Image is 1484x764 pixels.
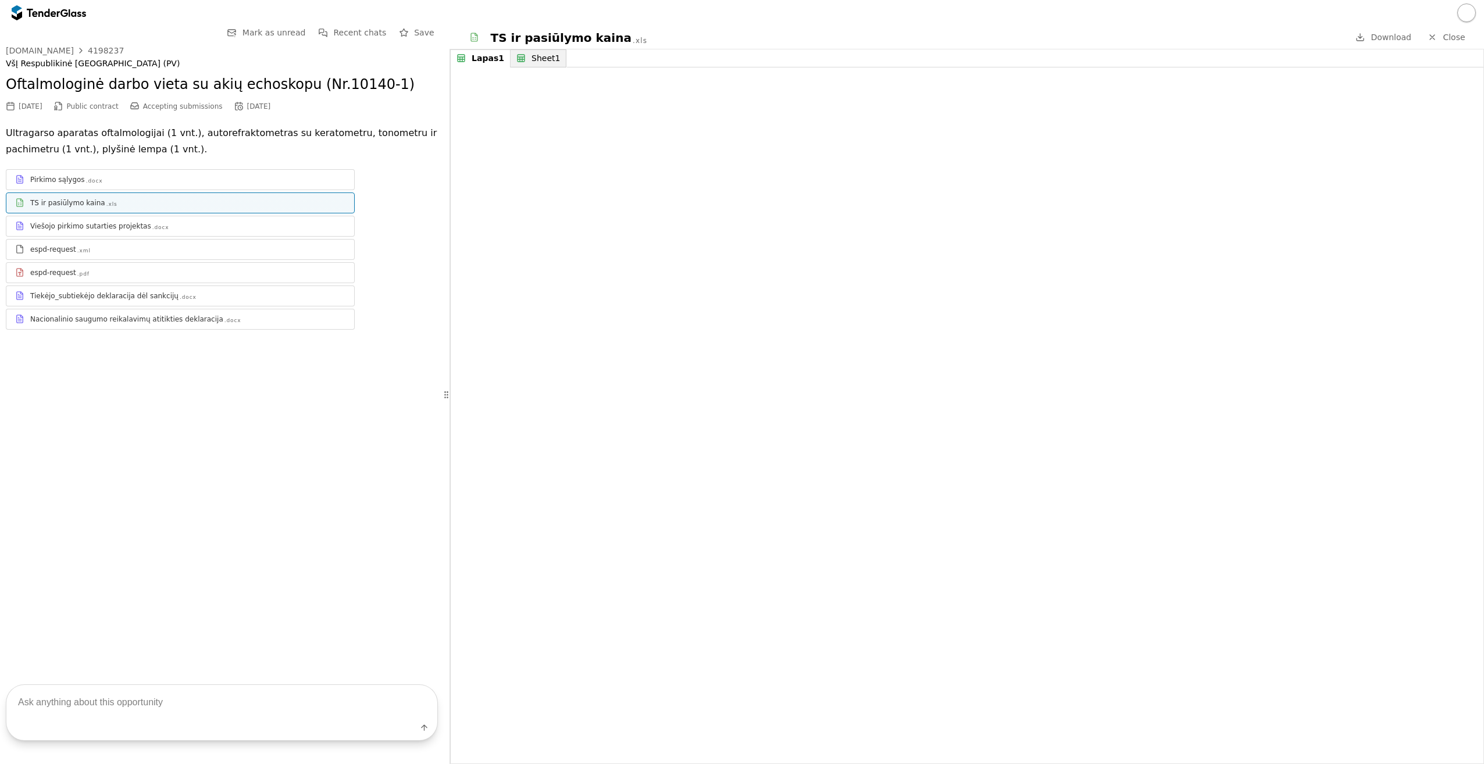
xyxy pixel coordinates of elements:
[472,53,504,63] div: Lapas1
[1421,30,1472,45] a: Close
[152,224,169,231] div: .docx
[531,53,560,63] div: Sheet1
[247,102,271,110] div: [DATE]
[6,309,355,330] a: Nacionalinio saugumo reikalavimų atitikties deklaracija.docx
[30,198,105,208] div: TS ir pasiūlymo kaina
[88,47,124,55] div: 4198237
[315,26,390,40] button: Recent chats
[1371,33,1411,42] span: Download
[6,59,438,69] div: VšĮ Respublikinė [GEOGRAPHIC_DATA] (PV)
[77,247,91,255] div: .xml
[30,245,76,254] div: espd-request
[6,192,355,213] a: TS ir pasiūlymo kaina.xls
[106,201,117,208] div: .xls
[224,26,309,40] button: Mark as unread
[6,169,355,190] a: Pirkimo sąlygos.docx
[6,46,124,55] a: [DOMAIN_NAME]4198237
[242,28,306,37] span: Mark as unread
[67,102,119,110] span: Public contract
[77,270,90,278] div: .pdf
[143,102,223,110] span: Accepting submissions
[30,291,179,301] div: Tiekėjo_subtiekėjo deklaracija dėl sankcijų
[19,102,42,110] div: [DATE]
[414,28,434,37] span: Save
[30,268,76,277] div: espd-request
[1443,33,1465,42] span: Close
[6,262,355,283] a: espd-request.pdf
[30,315,223,324] div: Nacionalinio saugumo reikalavimų atitikties deklaracija
[1352,30,1415,45] a: Download
[224,317,241,324] div: .docx
[6,75,438,95] h2: Oftalmologinė darbo vieta su akių echoskopu (Nr.10140-1)
[6,47,74,55] div: [DOMAIN_NAME]
[6,216,355,237] a: Viešojo pirkimo sutarties projektas.docx
[633,36,647,46] div: .xls
[6,239,355,260] a: espd-request.xml
[6,125,438,158] p: Ultragarso aparatas oftalmologijai (1 vnt.), autorefraktometras su keratometru, tonometru ir pach...
[180,294,197,301] div: .docx
[30,175,85,184] div: Pirkimo sąlygos
[6,285,355,306] a: Tiekėjo_subtiekėjo deklaracija dėl sankcijų.docx
[333,28,386,37] span: Recent chats
[86,177,103,185] div: .docx
[30,222,151,231] div: Viešojo pirkimo sutarties projektas
[491,30,632,46] div: TS ir pasiūlymo kaina
[395,26,437,40] button: Save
